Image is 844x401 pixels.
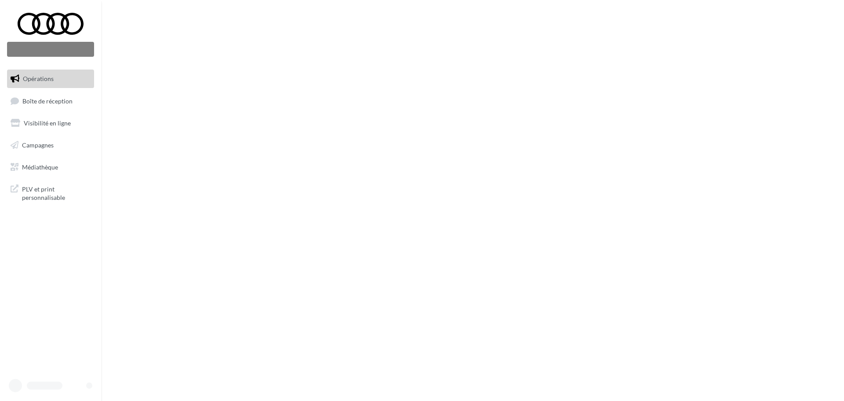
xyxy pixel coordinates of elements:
a: Campagnes [5,136,96,155]
a: Médiathèque [5,158,96,177]
span: Visibilité en ligne [24,119,71,127]
a: Opérations [5,70,96,88]
a: PLV et print personnalisable [5,180,96,206]
span: Opérations [23,75,54,82]
a: Visibilité en ligne [5,114,96,132]
span: Campagnes [22,141,54,149]
span: Boîte de réception [22,97,73,104]
span: PLV et print personnalisable [22,183,91,202]
div: Nouvelle campagne [7,42,94,57]
span: Médiathèque [22,163,58,170]
a: Boîte de réception [5,92,96,110]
